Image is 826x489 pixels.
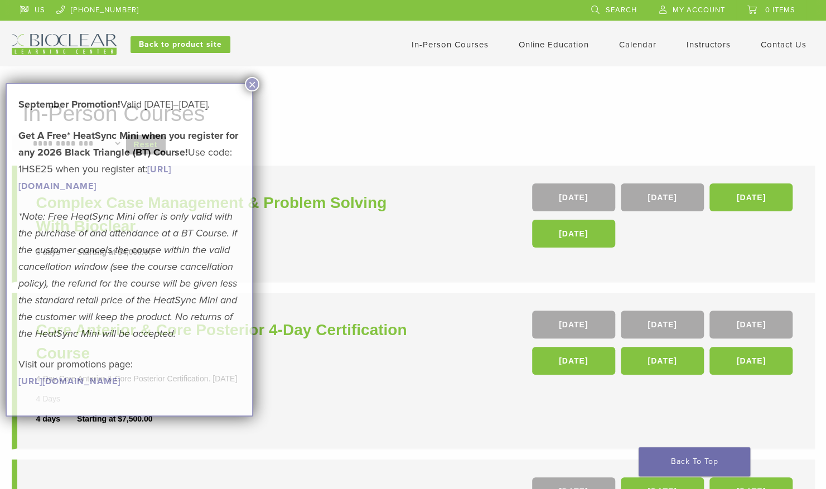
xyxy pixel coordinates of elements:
span: My Account [673,6,725,14]
a: [DATE] [532,311,615,338]
a: In-Person Courses [412,40,489,50]
button: Close [245,77,259,91]
a: [DATE] [709,311,793,338]
a: [DATE] [532,220,615,248]
div: , , , [532,183,796,253]
span: Search [606,6,637,14]
p: Use code: 1HSE25 when you register at: [18,127,240,194]
a: [DATE] [621,311,704,338]
div: 4 days [36,413,78,425]
a: [DATE] [709,183,793,211]
a: Online Education [519,40,589,50]
span: 0 items [765,6,795,14]
a: [DATE] [532,183,615,211]
a: [URL][DOMAIN_NAME] [18,376,120,387]
a: [DATE] [709,347,793,375]
b: September Promotion! [18,98,120,110]
a: [DATE] [621,347,704,375]
a: Back To Top [639,447,750,476]
div: Starting at $7,500.00 [77,413,152,425]
p: Valid [DATE]–[DATE]. [18,96,240,113]
a: [DATE] [532,347,615,375]
h1: In-Person Courses [23,103,804,124]
a: [URL][DOMAIN_NAME] [18,164,171,192]
a: [DATE] [621,183,704,211]
div: , , , , , [532,311,796,380]
a: Calendar [619,40,656,50]
strong: Get A Free* HeatSync Mini when you register for any 2026 Black Triangle (BT) Course! [18,129,238,158]
em: *Note: Free HeatSync Mini offer is only valid with the purchase of and attendance at a BT Course.... [18,210,237,340]
img: Bioclear [12,34,117,55]
a: Contact Us [761,40,806,50]
p: Visit our promotions page: [18,356,240,389]
a: Instructors [687,40,731,50]
a: Back to product site [131,36,230,53]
